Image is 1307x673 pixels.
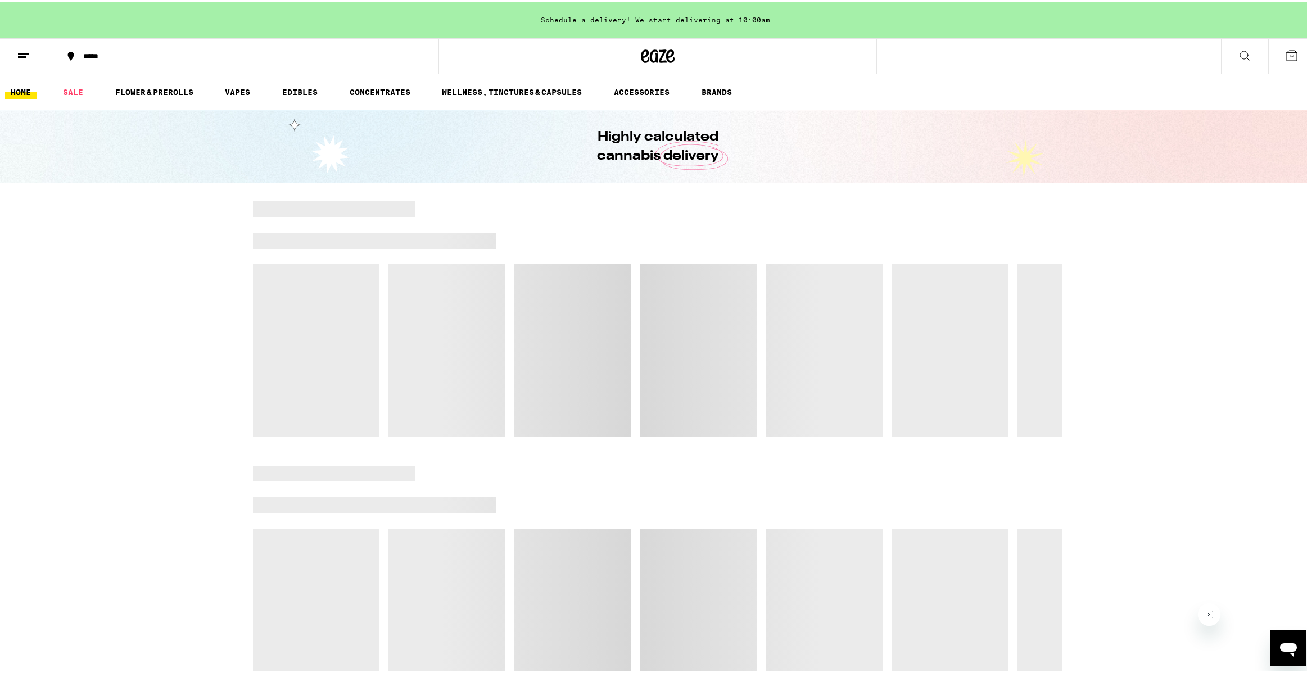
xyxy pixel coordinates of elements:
[5,83,37,97] a: HOME
[110,83,199,97] a: FLOWER & PREROLLS
[696,83,738,97] a: BRANDS
[436,83,587,97] a: WELLNESS, TINCTURES & CAPSULES
[57,83,89,97] a: SALE
[344,83,416,97] a: CONCENTRATES
[1270,628,1306,664] iframe: Button to launch messaging window
[7,8,81,17] span: Hi. Need any help?
[277,83,323,97] a: EDIBLES
[565,125,750,164] h1: Highly calculated cannabis delivery
[1198,601,1220,624] iframe: Close message
[219,83,256,97] a: VAPES
[608,83,675,97] a: ACCESSORIES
